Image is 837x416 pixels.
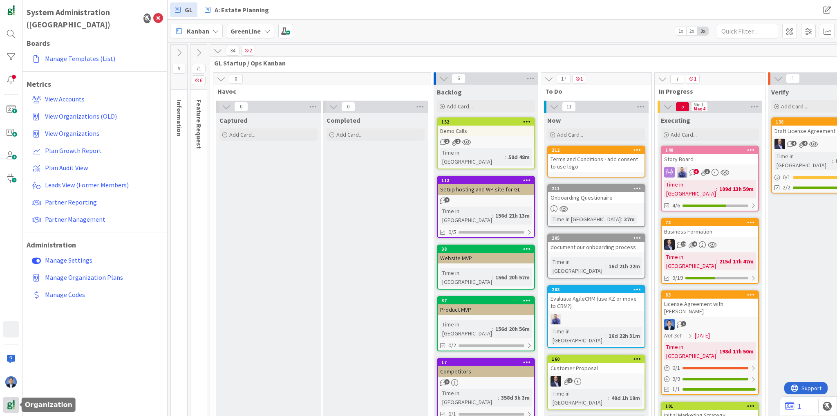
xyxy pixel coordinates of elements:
span: 1/1 [672,385,680,394]
div: 73Business Formation [662,219,758,237]
span: 4 [791,141,797,146]
div: JD [662,239,758,250]
div: Time in [GEOGRAPHIC_DATA] [664,180,716,198]
div: 156d 20h 56m [493,324,532,333]
div: 212 [552,147,645,153]
span: : [608,394,609,403]
div: 16d 21h 22m [606,262,642,271]
span: : [605,262,606,271]
div: JG [662,167,758,178]
span: Captured [219,116,247,124]
a: 203Evaluate AgileCRM (use KZ or move to CRM?)JGTime in [GEOGRAPHIC_DATA]:16d 22h 31m [547,285,645,348]
span: : [716,184,717,193]
div: 37m [622,215,637,224]
div: 0/1 [662,363,758,373]
div: JD [548,376,645,387]
span: Add Card... [781,103,807,110]
span: Leads View (Former Members) [45,181,129,189]
div: 211Onboarding Questionaire [548,185,645,203]
span: : [621,215,622,224]
div: Evaluate AgileCRM (use KZ or move to CRM?) [548,293,645,311]
span: 1 [444,139,450,144]
div: 203 [552,287,645,292]
div: 140 [665,147,758,153]
div: 37Product MVP [438,297,534,315]
div: Website MVP [438,253,534,263]
span: Partner Management [45,215,105,223]
span: Add Card... [671,131,697,138]
div: 140 [662,146,758,154]
div: Onboarding Questionaire [548,192,645,203]
div: 73 [665,220,758,225]
div: 49d 1h 19m [609,394,642,403]
img: avatar [5,399,17,411]
span: Havoc [217,87,421,95]
div: Product MVP [438,304,534,315]
div: 211 [548,185,645,192]
a: 37Product MVPTime in [GEOGRAPHIC_DATA]:156d 20h 56m0/2 [437,296,535,351]
div: 17 [441,360,534,365]
span: Manage Settings [45,256,92,264]
span: 19 [681,241,686,247]
span: 1 [572,74,586,84]
input: Quick Filter... [717,24,778,38]
span: 2 [455,139,461,144]
img: Visit kanbanzone.com [5,5,17,17]
a: 83License Agreement with [PERSON_NAME]DPNot Set[DATE]Time in [GEOGRAPHIC_DATA]:198d 17h 50m0/19/91/1 [661,290,759,395]
div: 152 [438,118,534,126]
div: Time in [GEOGRAPHIC_DATA] [664,342,716,360]
span: A: Estate Planning [215,5,269,15]
img: DP [5,376,17,388]
span: : [716,257,717,266]
span: 4 [692,241,697,247]
span: 9/19 [672,274,683,282]
div: Min 1 [694,103,703,107]
div: 112 [438,177,534,184]
span: [DATE] [695,331,710,340]
div: 205document our onboarding process [548,234,645,252]
div: Time in [GEOGRAPHIC_DATA] [664,252,716,270]
i: Not Set [664,332,682,339]
div: 156d 21h 13m [493,211,532,220]
span: Add Card... [336,131,363,138]
div: Terms and Conditions - add consent to use logo [548,154,645,172]
span: View Accounts [45,95,85,103]
a: 112Setup hosting and WP site for GLTime in [GEOGRAPHIC_DATA]:156d 21h 13m0/5 [437,176,535,238]
span: In Progress [659,87,755,95]
div: Time in [GEOGRAPHIC_DATA] [440,268,492,286]
div: 112 [441,178,534,183]
div: 112Setup hosting and WP site for GL [438,177,534,195]
span: 1 [681,321,686,326]
div: 160 [552,356,645,362]
span: 3 [705,169,710,174]
span: Partner Reporting [45,198,97,206]
span: 0 / 1 [672,364,680,372]
span: : [832,156,833,165]
a: GL [170,2,197,17]
span: Add Card... [229,131,255,138]
div: 37 [438,297,534,304]
span: 0 [341,102,355,112]
div: Customer Proposal [548,363,645,373]
a: Manage Templates (List) [29,51,163,66]
a: 38Website MVPTime in [GEOGRAPHIC_DATA]:156d 20h 57m [437,245,535,290]
a: 73Business FormationJDTime in [GEOGRAPHIC_DATA]:215d 17h 47m9/19 [661,218,759,284]
div: Story Board [662,154,758,164]
div: 358d 3h 3m [499,393,532,402]
div: Time in [GEOGRAPHIC_DATA] [551,215,621,224]
span: : [492,211,493,220]
a: 152Demo CallsTime in [GEOGRAPHIC_DATA]:50d 48m [437,117,535,169]
span: Plan Audit View [45,164,88,172]
div: 17 [438,359,534,366]
div: 205 [552,235,645,241]
span: : [492,324,493,333]
div: System Administration ([GEOGRAPHIC_DATA]) [27,6,139,31]
span: : [605,331,606,340]
div: document our onboarding process [548,242,645,252]
h1: Boards [27,39,163,48]
b: GreenLine [231,27,261,35]
div: Competitors [438,366,534,377]
div: 83 [665,292,758,298]
img: JG [677,167,687,178]
span: 3 [444,379,450,385]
